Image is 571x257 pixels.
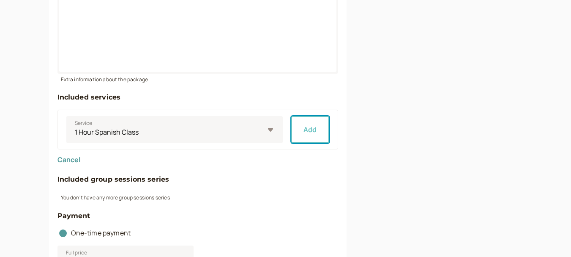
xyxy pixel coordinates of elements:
h4: Included group sessions series [57,174,338,185]
button: Add [291,116,329,143]
select: Service [66,116,283,143]
span: One-time payment [57,228,131,238]
button: Cancel [57,156,80,163]
span: Full price [66,249,87,257]
h4: Payment [57,210,338,221]
h4: Included services [57,92,338,103]
iframe: Chat Widget [529,216,571,257]
div: Widget de chat [529,216,571,257]
div: You don't have any more group sessions series [57,192,338,202]
span: Service [75,119,93,127]
div: Extra information about the package [57,74,338,83]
